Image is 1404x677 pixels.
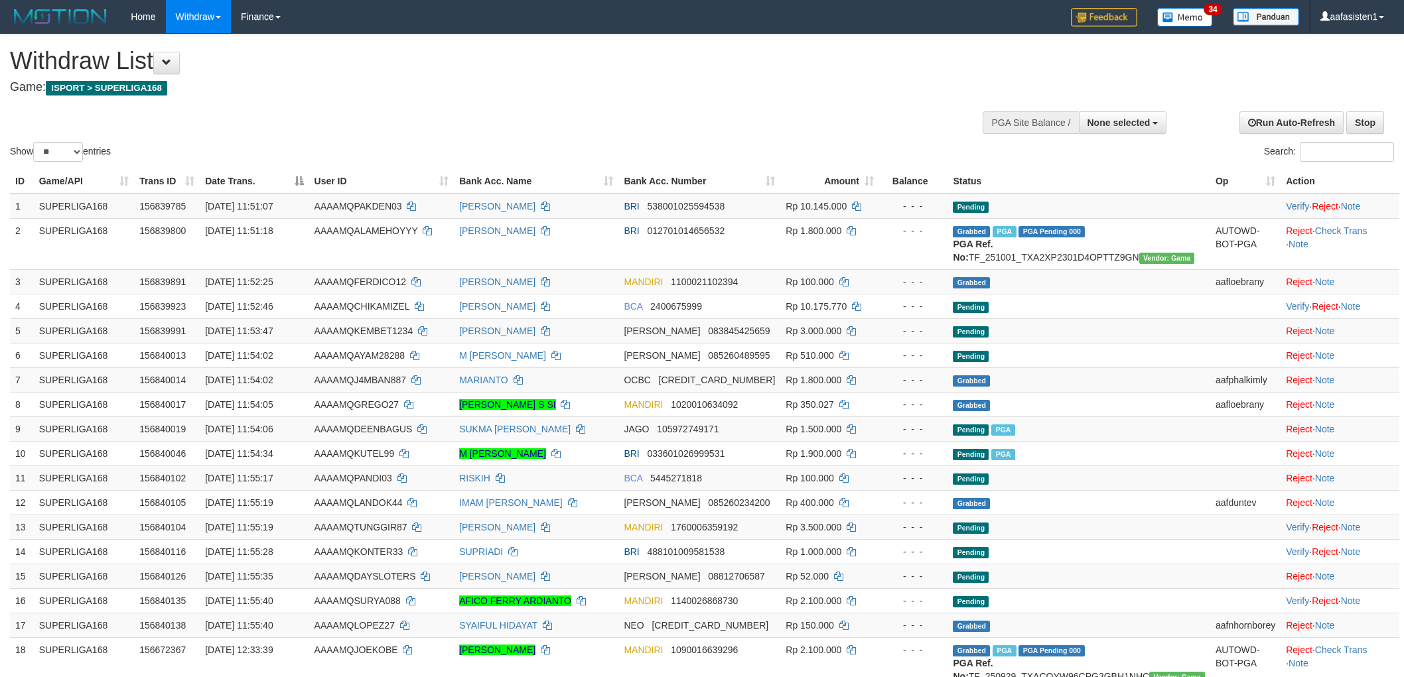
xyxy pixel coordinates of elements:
[953,400,990,411] span: Grabbed
[1315,225,1368,236] a: Check Trans
[10,142,111,162] label: Show entries
[315,595,401,606] span: AAAAMQSURYA088
[1286,399,1312,410] a: Reject
[624,350,700,361] span: [PERSON_NAME]
[315,399,399,410] span: AAAAMQGREGO27
[205,546,273,557] span: [DATE] 11:55:28
[671,595,738,606] span: Copy 1140026868730 to clipboard
[34,588,134,613] td: SUPERLIGA168
[786,225,841,236] span: Rp 1.800.000
[1233,8,1299,26] img: panduan.png
[624,473,642,483] span: BCA
[459,350,546,361] a: M [PERSON_NAME]
[1286,645,1312,655] a: Reject
[1341,201,1361,212] a: Note
[624,595,663,606] span: MANDIRI
[884,373,942,387] div: - - -
[948,169,1210,194] th: Status
[1210,490,1281,515] td: aafduntev
[624,399,663,410] span: MANDIRI
[1286,473,1312,483] a: Reject
[953,621,990,632] span: Grabbed
[624,277,663,287] span: MANDIRI
[34,465,134,490] td: SUPERLIGA168
[671,277,738,287] span: Copy 1100021102394 to clipboard
[459,546,503,557] a: SUPRIADI
[459,326,535,336] a: [PERSON_NAME]
[205,497,273,508] span: [DATE] 11:55:19
[624,225,639,236] span: BRI
[1281,169,1399,194] th: Action
[953,424,989,436] span: Pending
[1286,225,1312,236] a: Reject
[884,496,942,509] div: - - -
[884,447,942,460] div: - - -
[459,201,535,212] a: [PERSON_NAME]
[315,301,409,312] span: AAAAMQCHIKAMIZEL
[139,620,186,631] span: 156840138
[624,375,650,385] span: OCBC
[10,169,34,194] th: ID
[10,416,34,441] td: 9
[1286,497,1312,508] a: Reject
[786,277,833,287] span: Rp 100.000
[139,448,186,459] span: 156840046
[624,326,700,336] span: [PERSON_NAME]
[884,200,942,213] div: - - -
[624,424,649,434] span: JAGO
[1315,473,1335,483] a: Note
[1281,294,1399,318] td: · ·
[708,350,770,361] span: Copy 085260489595 to clipboard
[459,301,535,312] a: [PERSON_NAME]
[652,620,768,631] span: Copy 5859459223534313 to clipboard
[1289,658,1308,668] a: Note
[315,375,407,385] span: AAAAMQJ4MBAN887
[647,201,725,212] span: Copy 538001025594538 to clipboard
[10,465,34,490] td: 11
[1281,194,1399,219] td: · ·
[1315,399,1335,410] a: Note
[10,218,34,269] td: 2
[315,277,406,287] span: AAAAMQFERDICO12
[1312,546,1338,557] a: Reject
[1239,111,1344,134] a: Run Auto-Refresh
[205,448,273,459] span: [DATE] 11:54:34
[205,620,273,631] span: [DATE] 11:55:40
[1079,111,1167,134] button: None selected
[10,81,923,94] h4: Game:
[1286,277,1312,287] a: Reject
[205,424,273,434] span: [DATE] 11:54:06
[34,490,134,515] td: SUPERLIGA168
[10,490,34,515] td: 12
[459,225,535,236] a: [PERSON_NAME]
[34,269,134,294] td: SUPERLIGA168
[708,497,770,508] span: Copy 085260234200 to clipboard
[953,572,989,583] span: Pending
[1315,326,1335,336] a: Note
[1312,201,1338,212] a: Reject
[786,326,841,336] span: Rp 3.000.000
[1286,301,1309,312] a: Verify
[139,301,186,312] span: 156839923
[671,522,738,532] span: Copy 1760006359192 to clipboard
[1281,465,1399,490] td: ·
[1286,326,1312,336] a: Reject
[1210,218,1281,269] td: AUTOWD-BOT-PGA
[953,523,989,534] span: Pending
[624,448,639,459] span: BRI
[1264,142,1394,162] label: Search:
[786,546,841,557] span: Rp 1.000.000
[205,301,273,312] span: [DATE] 11:52:46
[1281,441,1399,465] td: ·
[1281,269,1399,294] td: ·
[315,326,413,336] span: AAAAMQKEMBET1234
[10,7,111,27] img: MOTION_logo.png
[1281,564,1399,588] td: ·
[46,81,167,95] span: ISPORT > SUPERLIGA168
[884,619,942,632] div: - - -
[315,620,395,631] span: AAAAMQLOPEZ27
[205,350,273,361] span: [DATE] 11:54:02
[786,201,847,212] span: Rp 10.145.000
[1341,522,1361,532] a: Note
[650,473,702,483] span: Copy 5445271818 to clipboard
